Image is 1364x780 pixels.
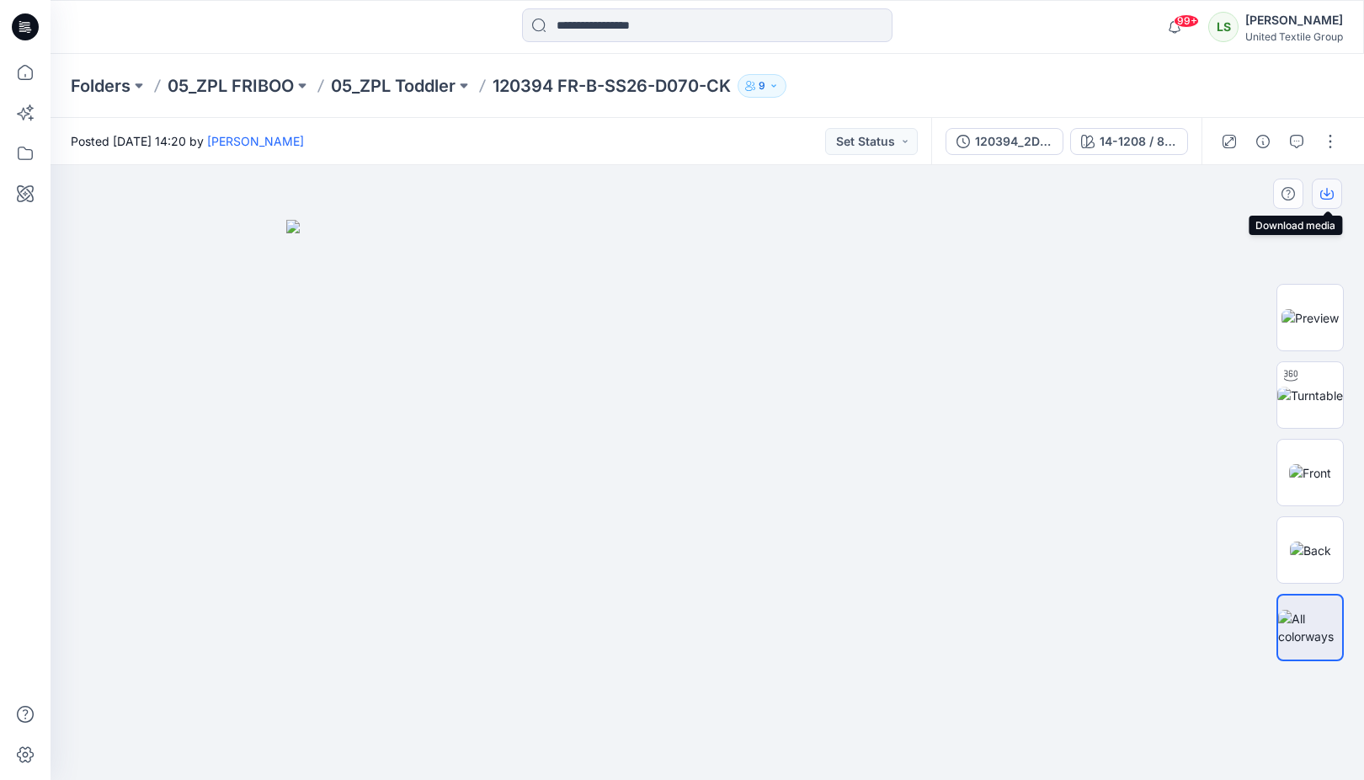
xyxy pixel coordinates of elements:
a: 05_ZPL FRIBOO [168,74,294,98]
a: [PERSON_NAME] [207,134,304,148]
div: LS [1208,12,1239,42]
img: All colorways [1278,610,1342,645]
div: 120394_2DEV_COL [975,132,1052,151]
p: 120394 FR-B-SS26-D070-CK [493,74,731,98]
img: eyJhbGciOiJIUzI1NiIsImtpZCI6IjAiLCJzbHQiOiJzZXMiLCJ0eXAiOiJKV1QifQ.eyJkYXRhIjp7InR5cGUiOiJzdG9yYW... [286,220,1128,780]
button: Details [1249,128,1276,155]
div: [PERSON_NAME] [1245,10,1343,30]
div: United Textile Group [1245,30,1343,43]
a: 05_ZPL Toddler [331,74,456,98]
span: 99+ [1174,14,1199,28]
p: 9 [759,77,765,95]
button: 14-1208 / 8159-00 [1070,128,1188,155]
img: Preview [1281,309,1339,327]
img: Turntable [1277,387,1343,404]
button: 120394_2DEV_COL [946,128,1063,155]
button: 9 [738,74,786,98]
img: Back [1290,542,1331,559]
a: Folders [71,74,131,98]
span: Posted [DATE] 14:20 by [71,132,304,150]
div: 14-1208 / 8159-00 [1100,132,1177,151]
img: Front [1289,464,1331,482]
